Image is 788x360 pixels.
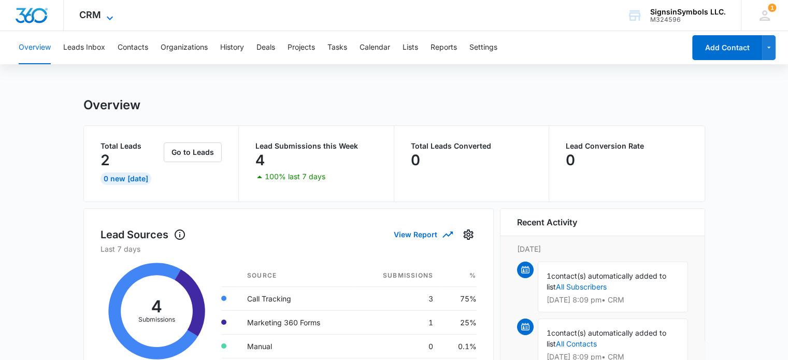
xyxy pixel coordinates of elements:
[469,31,497,64] button: Settings
[355,286,441,310] td: 3
[431,31,457,64] button: Reports
[101,172,151,185] div: 0 New [DATE]
[441,310,476,334] td: 25%
[355,310,441,334] td: 1
[566,152,575,168] p: 0
[517,216,577,228] h6: Recent Activity
[19,31,51,64] button: Overview
[288,31,315,64] button: Projects
[164,148,222,156] a: Go to Leads
[101,152,110,168] p: 2
[239,334,355,358] td: Manual
[692,35,762,60] button: Add Contact
[63,31,105,64] button: Leads Inbox
[650,8,726,16] div: account name
[547,271,666,291] span: contact(s) automatically added to list
[566,142,688,150] p: Lead Conversion Rate
[220,31,244,64] button: History
[118,31,148,64] button: Contacts
[255,152,265,168] p: 4
[547,328,666,348] span: contact(s) automatically added to list
[556,282,607,291] a: All Subscribers
[79,9,101,20] span: CRM
[547,271,551,280] span: 1
[411,152,420,168] p: 0
[256,31,275,64] button: Deals
[768,4,776,12] div: notifications count
[355,334,441,358] td: 0
[650,16,726,23] div: account id
[164,142,222,162] button: Go to Leads
[411,142,533,150] p: Total Leads Converted
[239,286,355,310] td: Call Tracking
[101,227,186,242] h1: Lead Sources
[101,243,477,254] p: Last 7 days
[441,286,476,310] td: 75%
[556,339,597,348] a: All Contacts
[441,265,476,287] th: %
[460,226,477,243] button: Settings
[239,310,355,334] td: Marketing 360 Forms
[161,31,208,64] button: Organizations
[768,4,776,12] span: 1
[360,31,390,64] button: Calendar
[327,31,347,64] button: Tasks
[441,334,476,358] td: 0.1%
[83,97,140,113] h1: Overview
[547,296,679,304] p: [DATE] 8:09 pm • CRM
[101,142,162,150] p: Total Leads
[394,225,452,243] button: View Report
[255,142,377,150] p: Lead Submissions this Week
[355,265,441,287] th: Submissions
[239,265,355,287] th: Source
[403,31,418,64] button: Lists
[517,243,688,254] p: [DATE]
[265,173,325,180] p: 100% last 7 days
[547,328,551,337] span: 1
